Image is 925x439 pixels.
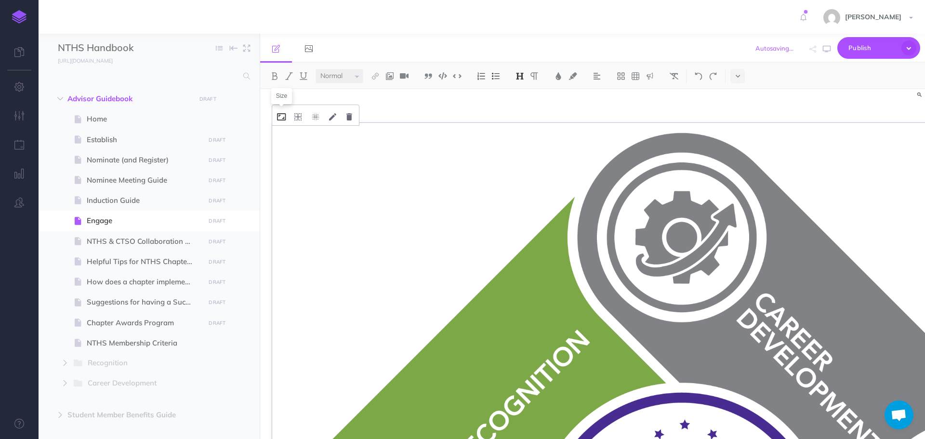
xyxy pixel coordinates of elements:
[840,13,906,21] span: [PERSON_NAME]
[39,55,122,65] a: [URL][DOMAIN_NAME]
[755,44,793,52] span: Autosaving...
[67,93,190,105] span: Advisor Guidebook
[87,154,202,166] span: Nominate (and Register)
[205,297,229,308] button: DRAFT
[885,400,913,429] a: Open chat
[87,276,202,288] span: How does a chapter implement the Core Four Objectives?
[823,9,840,26] img: e15ca27c081d2886606c458bc858b488.jpg
[209,279,225,285] small: DRAFT
[88,377,187,390] span: Career Development
[58,67,238,85] input: Search
[453,72,462,80] img: Inline code button
[646,72,654,80] img: Callout dropdown menu button
[87,195,202,206] span: Induction Guide
[87,317,202,329] span: Chapter Awards Program
[209,259,225,265] small: DRAFT
[58,57,113,64] small: [URL][DOMAIN_NAME]
[670,72,678,80] img: Clear styles button
[694,72,703,80] img: Undo
[87,215,202,226] span: Engage
[205,277,229,288] button: DRAFT
[87,256,202,267] span: Helpful Tips for NTHS Chapter Officers
[400,72,409,80] img: Add video button
[88,357,187,370] span: Recognition
[209,239,225,245] small: DRAFT
[87,174,202,186] span: Nominee Meeting Guide
[209,320,225,326] small: DRAFT
[205,215,229,226] button: DRAFT
[209,299,225,306] small: DRAFT
[205,236,229,247] button: DRAFT
[58,41,171,55] input: Documentation Name
[196,93,220,105] button: DRAFT
[515,72,524,80] img: Headings dropdown button
[209,198,225,204] small: DRAFT
[199,96,216,102] small: DRAFT
[209,177,225,184] small: DRAFT
[477,72,486,80] img: Ordered list button
[709,72,717,80] img: Redo
[285,72,293,80] img: Italic button
[568,72,577,80] img: Text background color button
[205,195,229,206] button: DRAFT
[205,134,229,146] button: DRAFT
[491,72,500,80] img: Unordered list button
[272,102,334,124] strong: Engage
[299,72,308,80] img: Underline button
[87,337,202,349] span: NTHS Membership Criteria
[270,72,279,80] img: Bold button
[209,218,225,224] small: DRAFT
[209,157,225,163] small: DRAFT
[205,175,229,186] button: DRAFT
[593,72,601,80] img: Alignment dropdown menu button
[87,236,202,247] span: NTHS & CTSO Collaboration Guide
[209,137,225,143] small: DRAFT
[554,72,563,80] img: Text color button
[205,318,229,329] button: DRAFT
[87,134,202,146] span: Establish
[848,40,897,55] span: Publish
[87,113,202,125] span: Home
[385,72,394,80] img: Add image button
[67,409,190,421] span: Student Member Benefits Guide
[205,155,229,166] button: DRAFT
[371,72,380,80] img: Link button
[12,10,26,24] img: logo-mark.svg
[631,72,640,80] img: Create table button
[530,72,539,80] img: Paragraph button
[205,256,229,267] button: DRAFT
[424,72,433,80] img: Blockquote button
[438,72,447,80] img: Code block button
[87,296,202,308] span: Suggestions for having a Successful Chapter
[837,37,920,59] button: Publish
